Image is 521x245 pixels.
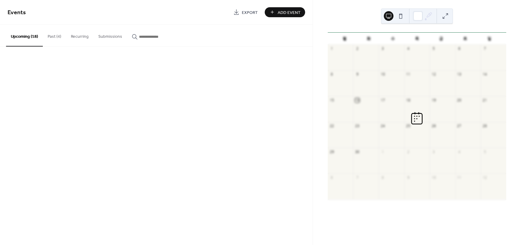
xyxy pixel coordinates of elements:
[406,124,411,128] div: 25
[482,150,487,154] div: 5
[406,175,411,180] div: 9
[457,150,462,154] div: 4
[431,98,436,102] div: 19
[6,24,43,47] button: Upcoming (18)
[406,47,411,51] div: 4
[93,24,127,46] button: Submissions
[431,124,436,128] div: 26
[431,150,436,154] div: 3
[482,72,487,77] div: 14
[43,24,66,46] button: Past (4)
[431,175,436,180] div: 10
[482,175,487,180] div: 12
[406,98,411,102] div: 18
[457,175,462,180] div: 11
[457,98,462,102] div: 20
[405,33,429,45] div: 목
[355,72,359,77] div: 9
[457,47,462,51] div: 6
[380,47,385,51] div: 3
[8,7,26,18] span: Events
[457,124,462,128] div: 27
[482,124,487,128] div: 28
[431,72,436,77] div: 12
[429,33,453,45] div: 금
[457,72,462,77] div: 13
[482,98,487,102] div: 21
[357,33,381,45] div: 화
[406,150,411,154] div: 2
[330,124,334,128] div: 22
[453,33,477,45] div: 토
[380,98,385,102] div: 17
[278,9,301,16] span: Add Event
[355,175,359,180] div: 7
[330,72,334,77] div: 8
[242,9,258,16] span: Export
[333,33,357,45] div: 월
[431,47,436,51] div: 5
[229,7,262,17] a: Export
[380,175,385,180] div: 8
[482,47,487,51] div: 7
[355,47,359,51] div: 2
[66,24,93,46] button: Recurring
[330,150,334,154] div: 29
[381,33,405,45] div: 수
[355,98,359,102] div: 16
[477,33,501,45] div: 일
[380,124,385,128] div: 24
[330,47,334,51] div: 1
[355,150,359,154] div: 30
[330,98,334,102] div: 15
[330,175,334,180] div: 6
[355,124,359,128] div: 23
[380,150,385,154] div: 1
[380,72,385,77] div: 10
[406,72,411,77] div: 11
[265,7,305,17] button: Add Event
